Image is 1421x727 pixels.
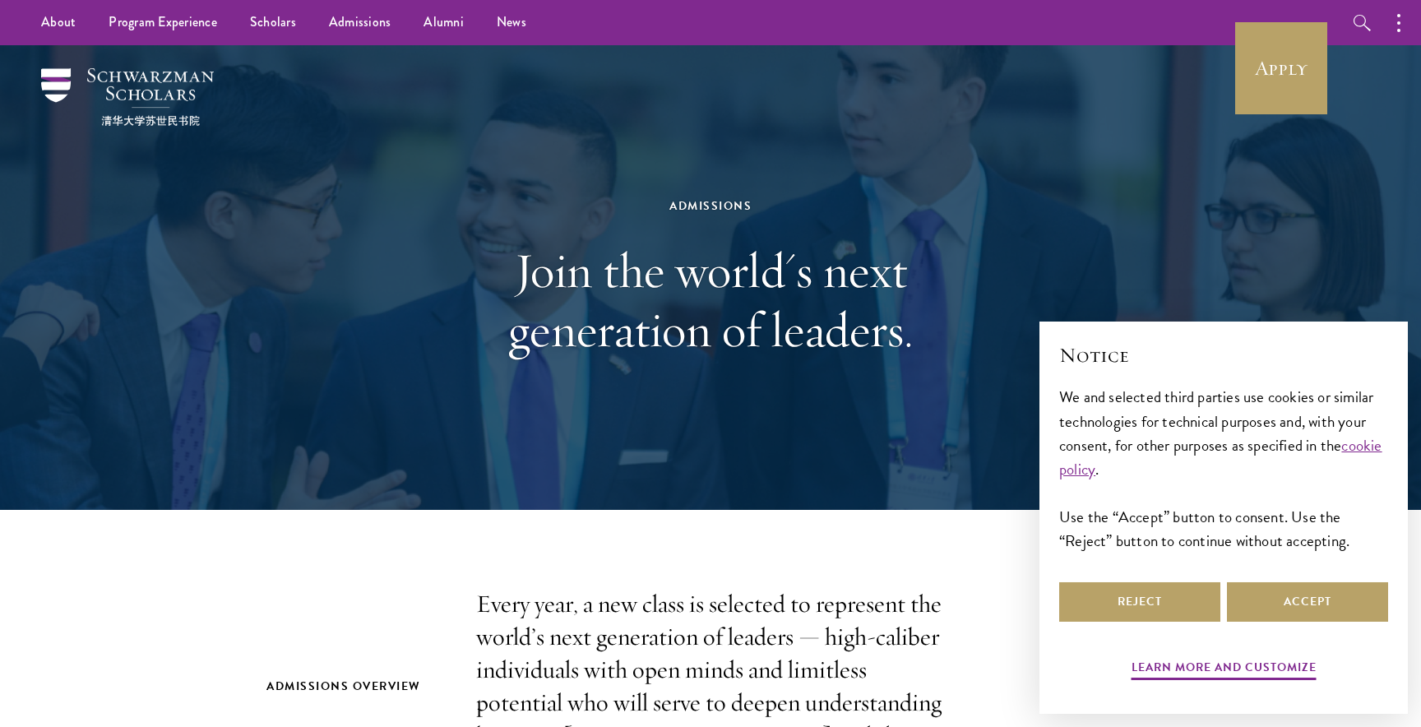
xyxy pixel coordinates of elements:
div: Admissions [427,196,994,216]
h2: Notice [1059,341,1388,369]
button: Learn more and customize [1132,657,1317,683]
button: Accept [1227,582,1388,622]
a: Apply [1235,22,1327,114]
a: cookie policy [1059,433,1382,481]
h1: Join the world's next generation of leaders. [427,241,994,359]
img: Schwarzman Scholars [41,68,214,126]
h2: Admissions Overview [266,676,443,697]
div: We and selected third parties use cookies or similar technologies for technical purposes and, wit... [1059,385,1388,552]
button: Reject [1059,582,1220,622]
